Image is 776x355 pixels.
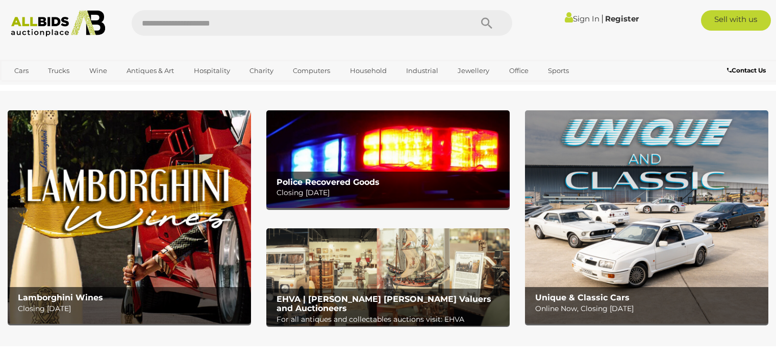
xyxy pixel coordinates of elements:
[525,110,768,324] a: Unique & Classic Cars Unique & Classic Cars Online Now, Closing [DATE]
[605,14,639,23] a: Register
[266,110,510,208] img: Police Recovered Goods
[541,62,575,79] a: Sports
[343,62,393,79] a: Household
[701,10,771,31] a: Sell with us
[266,228,510,326] a: EHVA | Evans Hastings Valuers and Auctioneers EHVA | [PERSON_NAME] [PERSON_NAME] Valuers and Auct...
[18,293,103,302] b: Lamborghini Wines
[277,313,505,326] p: For all antiques and collectables auctions visit: EHVA
[266,110,510,208] a: Police Recovered Goods Police Recovered Goods Closing [DATE]
[601,13,604,24] span: |
[451,62,496,79] a: Jewellery
[277,177,380,187] b: Police Recovered Goods
[8,79,93,96] a: [GEOGRAPHIC_DATA]
[286,62,337,79] a: Computers
[83,62,114,79] a: Wine
[727,65,768,76] a: Contact Us
[399,62,445,79] a: Industrial
[727,66,766,74] b: Contact Us
[8,110,251,324] img: Lamborghini Wines
[525,110,768,324] img: Unique & Classic Cars
[187,62,237,79] a: Hospitality
[266,228,510,326] img: EHVA | Evans Hastings Valuers and Auctioneers
[120,62,181,79] a: Antiques & Art
[8,62,35,79] a: Cars
[277,186,505,199] p: Closing [DATE]
[535,302,763,315] p: Online Now, Closing [DATE]
[277,294,491,313] b: EHVA | [PERSON_NAME] [PERSON_NAME] Valuers and Auctioneers
[243,62,280,79] a: Charity
[41,62,76,79] a: Trucks
[8,110,251,324] a: Lamborghini Wines Lamborghini Wines Closing [DATE]
[503,62,535,79] a: Office
[18,302,246,315] p: Closing [DATE]
[535,293,630,302] b: Unique & Classic Cars
[565,14,599,23] a: Sign In
[6,10,111,37] img: Allbids.com.au
[461,10,512,36] button: Search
